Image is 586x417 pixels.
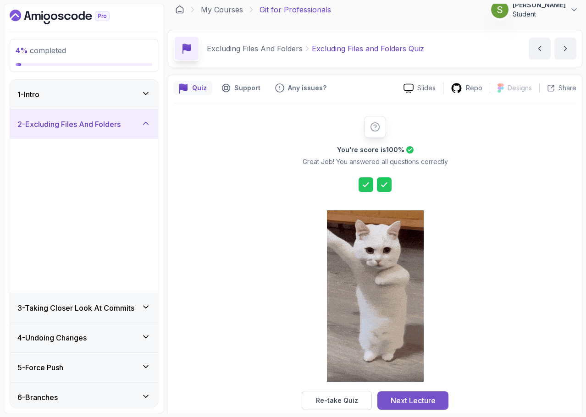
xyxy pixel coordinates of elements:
[466,83,482,93] p: Repo
[443,82,490,94] a: Repo
[396,83,443,93] a: Slides
[260,4,331,15] p: Git for Professionals
[491,0,579,19] button: user profile image[PERSON_NAME]Student
[288,83,326,93] p: Any issues?
[491,1,509,18] img: user profile image
[10,383,158,412] button: 6-Branches
[327,210,424,382] img: cool-cat
[16,46,28,55] span: 4 %
[377,391,448,410] button: Next Lecture
[303,157,448,166] p: Great Job! You answered all questions correctly
[192,83,207,93] p: Quiz
[17,332,87,343] h3: 4 - Undoing Changes
[201,4,243,15] a: My Courses
[10,110,158,139] button: 2-Excluding Files And Folders
[234,83,260,93] p: Support
[17,302,134,313] h3: 3 - Taking Closer Look At Commits
[10,293,158,323] button: 3-Taking Closer Look At Commits
[529,38,551,60] button: previous content
[10,323,158,352] button: 4-Undoing Changes
[302,391,372,410] button: Re-take Quiz
[174,81,212,95] button: quiz button
[513,0,566,10] p: [PERSON_NAME]
[17,362,63,373] h3: 5 - Force Push
[539,83,576,93] button: Share
[270,81,332,95] button: Feedback button
[10,80,158,109] button: 1-Intro
[17,89,39,100] h3: 1 - Intro
[216,81,266,95] button: Support button
[312,43,424,54] p: Excluding Files and Folders Quiz
[316,396,358,405] div: Re-take Quiz
[10,10,131,24] a: Dashboard
[513,10,566,19] p: Student
[554,38,576,60] button: next content
[337,145,404,154] h2: You're score is 100 %
[508,83,532,93] p: Designs
[17,119,121,130] h3: 2 - Excluding Files And Folders
[207,43,303,54] p: Excluding Files And Folders
[391,395,436,406] div: Next Lecture
[16,46,66,55] span: completed
[17,392,58,403] h3: 6 - Branches
[10,353,158,382] button: 5-Force Push
[417,83,436,93] p: Slides
[175,5,184,14] a: Dashboard
[558,83,576,93] p: Share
